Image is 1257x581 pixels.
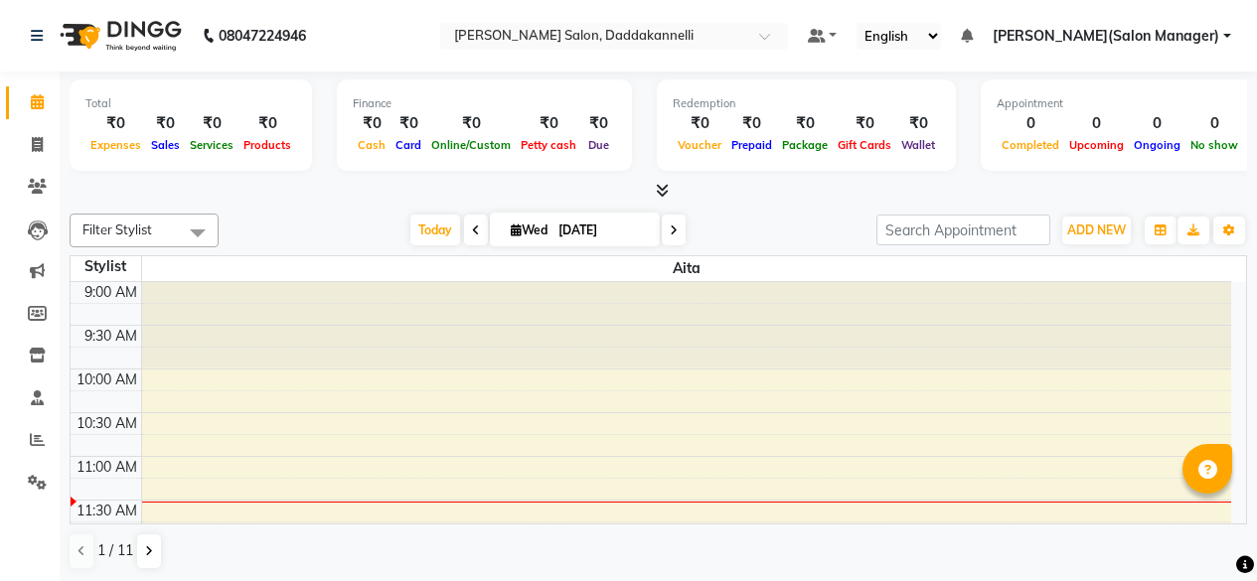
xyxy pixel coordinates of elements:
[1185,112,1243,135] div: 0
[1064,138,1129,152] span: Upcoming
[73,369,141,390] div: 10:00 AM
[1185,138,1243,152] span: No show
[142,256,1232,281] span: aita
[1067,222,1126,237] span: ADD NEW
[353,138,391,152] span: Cash
[896,112,940,135] div: ₹0
[85,95,296,112] div: Total
[997,138,1064,152] span: Completed
[85,112,146,135] div: ₹0
[896,138,940,152] span: Wallet
[391,112,426,135] div: ₹0
[1129,112,1185,135] div: 0
[353,95,616,112] div: Finance
[583,138,614,152] span: Due
[506,222,552,237] span: Wed
[219,8,306,64] b: 08047224946
[1062,217,1131,244] button: ADD NEW
[185,138,238,152] span: Services
[673,95,940,112] div: Redemption
[1129,138,1185,152] span: Ongoing
[146,138,185,152] span: Sales
[73,501,141,521] div: 11:30 AM
[185,112,238,135] div: ₹0
[51,8,187,64] img: logo
[516,112,581,135] div: ₹0
[353,112,391,135] div: ₹0
[238,138,296,152] span: Products
[80,326,141,347] div: 9:30 AM
[552,216,652,245] input: 2025-09-03
[997,112,1064,135] div: 0
[726,112,777,135] div: ₹0
[997,95,1243,112] div: Appointment
[146,112,185,135] div: ₹0
[673,112,726,135] div: ₹0
[97,540,133,561] span: 1 / 11
[391,138,426,152] span: Card
[238,112,296,135] div: ₹0
[80,282,141,303] div: 9:00 AM
[426,112,516,135] div: ₹0
[1064,112,1129,135] div: 0
[426,138,516,152] span: Online/Custom
[993,26,1219,47] span: [PERSON_NAME](Salon Manager)
[1174,502,1237,561] iframe: chat widget
[73,457,141,478] div: 11:00 AM
[726,138,777,152] span: Prepaid
[581,112,616,135] div: ₹0
[833,138,896,152] span: Gift Cards
[876,215,1050,245] input: Search Appointment
[833,112,896,135] div: ₹0
[85,138,146,152] span: Expenses
[410,215,460,245] span: Today
[777,112,833,135] div: ₹0
[71,256,141,277] div: Stylist
[73,413,141,434] div: 10:30 AM
[516,138,581,152] span: Petty cash
[673,138,726,152] span: Voucher
[777,138,833,152] span: Package
[82,221,152,237] span: Filter Stylist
